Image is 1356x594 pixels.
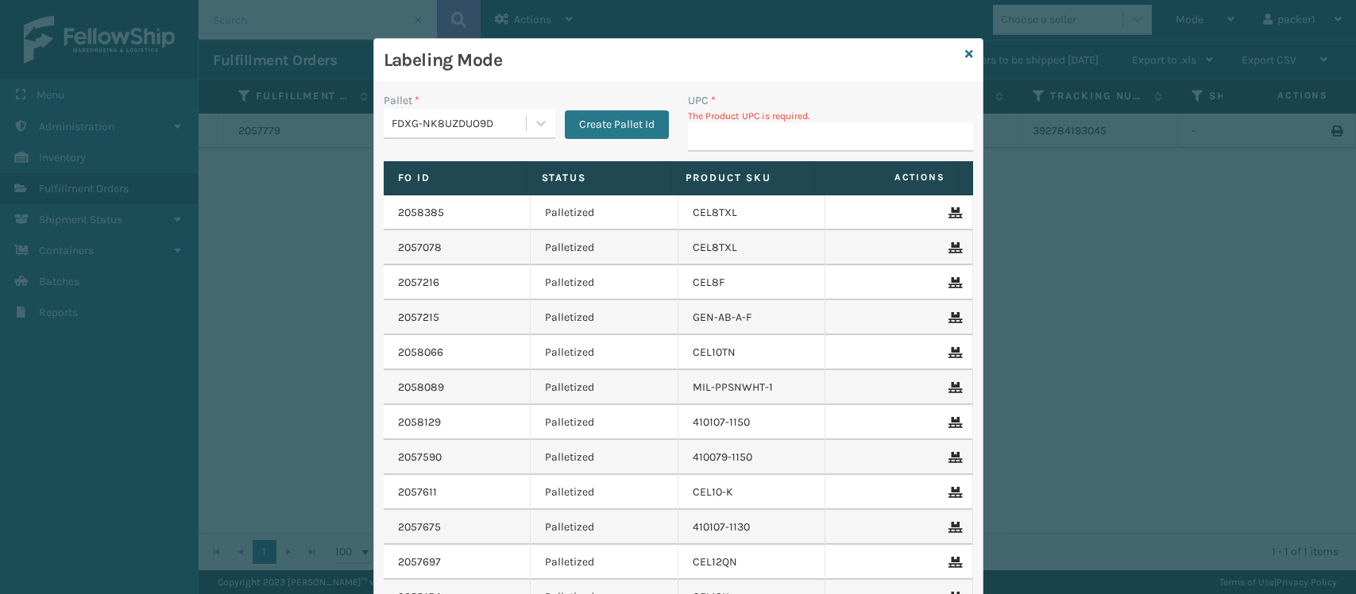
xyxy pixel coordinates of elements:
[820,164,955,191] span: Actions
[678,335,826,370] td: CEL10TN
[948,522,958,533] i: Remove From Pallet
[565,110,669,139] button: Create Pallet Id
[948,557,958,568] i: Remove From Pallet
[948,487,958,498] i: Remove From Pallet
[531,230,678,265] td: Palletized
[398,519,441,535] a: 2057675
[531,510,678,545] td: Palletized
[531,335,678,370] td: Palletized
[398,415,441,430] a: 2058129
[392,115,527,132] div: FDXG-NK8UZDUO9D
[398,554,441,570] a: 2057697
[678,545,826,580] td: CEL12QN
[531,370,678,405] td: Palletized
[542,171,656,185] label: Status
[678,510,826,545] td: 410107-1130
[948,452,958,463] i: Remove From Pallet
[948,312,958,323] i: Remove From Pallet
[678,265,826,300] td: CEL8F
[531,440,678,475] td: Palletized
[948,207,958,218] i: Remove From Pallet
[531,545,678,580] td: Palletized
[398,449,442,465] a: 2057590
[398,275,439,291] a: 2057216
[678,405,826,440] td: 410107-1150
[398,380,444,395] a: 2058089
[948,242,958,253] i: Remove From Pallet
[688,109,973,123] p: The Product UPC is required.
[531,300,678,335] td: Palletized
[678,370,826,405] td: MIL-PPSNWHT-1
[531,405,678,440] td: Palletized
[688,92,716,109] label: UPC
[678,440,826,475] td: 410079-1150
[398,240,442,256] a: 2057078
[398,484,437,500] a: 2057611
[678,475,826,510] td: CEL10-K
[531,265,678,300] td: Palletized
[948,382,958,393] i: Remove From Pallet
[678,195,826,230] td: CEL8TXL
[531,475,678,510] td: Palletized
[948,417,958,428] i: Remove From Pallet
[398,171,512,185] label: Fo Id
[686,171,800,185] label: Product SKU
[948,277,958,288] i: Remove From Pallet
[678,300,826,335] td: GEN-AB-A-F
[398,345,443,361] a: 2058066
[531,195,678,230] td: Palletized
[678,230,826,265] td: CEL8TXL
[384,48,959,72] h3: Labeling Mode
[384,92,419,109] label: Pallet
[948,347,958,358] i: Remove From Pallet
[398,205,444,221] a: 2058385
[398,310,439,326] a: 2057215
